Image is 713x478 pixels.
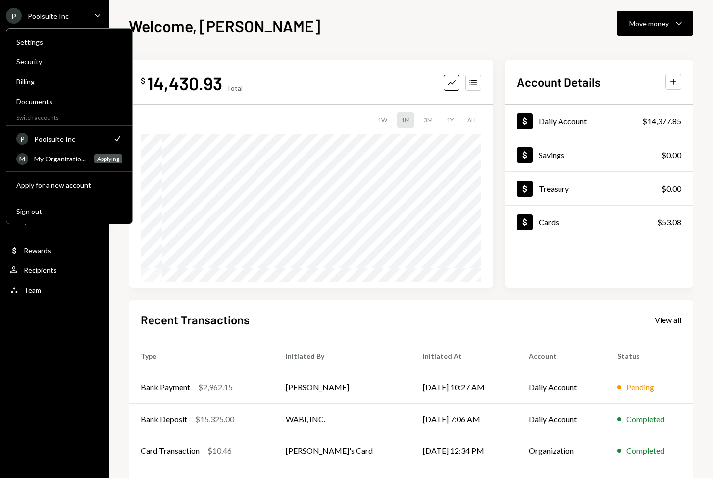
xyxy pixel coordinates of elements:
div: P [6,8,22,24]
div: $0.00 [662,149,681,161]
td: [DATE] 7:06 AM [411,403,517,435]
div: $0.00 [662,183,681,195]
div: Recipients [24,266,57,274]
div: Apply for a new account [16,181,122,189]
td: [PERSON_NAME] [274,372,411,403]
div: $15,325.00 [195,413,234,425]
a: MMy Organizatio...Applying [10,150,128,167]
div: Card Transaction [141,445,200,457]
div: P [16,133,28,145]
div: Poolsuite Inc [28,12,69,20]
div: Poolsuite Inc [34,135,106,143]
div: 1W [374,112,391,128]
td: Daily Account [517,403,606,435]
div: 1M [397,112,414,128]
button: Apply for a new account [10,176,128,194]
a: Cards$53.08 [505,206,693,239]
h2: Recent Transactions [141,312,250,328]
td: [PERSON_NAME]'s Card [274,435,411,467]
div: $2,962.15 [198,381,233,393]
a: Billing [10,72,128,90]
div: Pending [626,381,654,393]
div: View all [655,315,681,325]
div: Applying [94,154,122,163]
div: Daily Account [539,116,587,126]
button: Move money [617,11,693,36]
th: Type [129,340,274,372]
div: My Organizatio... [34,155,88,163]
div: 1Y [443,112,458,128]
div: Savings [539,150,564,159]
div: M [16,153,28,165]
th: Account [517,340,606,372]
div: Rewards [24,246,51,255]
div: $ [141,76,145,86]
div: $53.08 [657,216,681,228]
div: Completed [626,413,664,425]
th: Status [606,340,693,372]
div: Switch accounts [6,112,132,121]
a: View all [655,314,681,325]
div: Bank Deposit [141,413,187,425]
th: Initiated At [411,340,517,372]
a: Team [6,281,103,299]
div: Treasury [539,184,569,193]
a: Savings$0.00 [505,138,693,171]
td: Daily Account [517,372,606,403]
td: Organization [517,435,606,467]
div: Move money [629,18,669,29]
button: Sign out [10,203,128,220]
a: Treasury$0.00 [505,172,693,205]
div: $14,377.85 [642,115,681,127]
div: Completed [626,445,664,457]
div: Documents [16,97,122,106]
a: Security [10,53,128,70]
div: $10.46 [207,445,232,457]
div: 14,430.93 [147,72,222,94]
div: Sign out [16,207,122,215]
a: Daily Account$14,377.85 [505,105,693,138]
div: 3M [420,112,437,128]
div: Settings [16,38,122,46]
div: Security [16,57,122,66]
a: Documents [10,92,128,110]
td: [DATE] 12:34 PM [411,435,517,467]
div: Bank Payment [141,381,190,393]
h1: Welcome, [PERSON_NAME] [129,16,320,36]
h2: Account Details [517,74,601,90]
a: Rewards [6,241,103,259]
th: Initiated By [274,340,411,372]
a: Settings [10,33,128,51]
td: [DATE] 10:27 AM [411,372,517,403]
td: WABI, INC. [274,403,411,435]
a: Recipients [6,261,103,279]
div: Cards [539,217,559,227]
div: ALL [463,112,481,128]
div: Team [24,286,41,294]
div: Billing [16,77,122,86]
div: Total [226,84,243,92]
